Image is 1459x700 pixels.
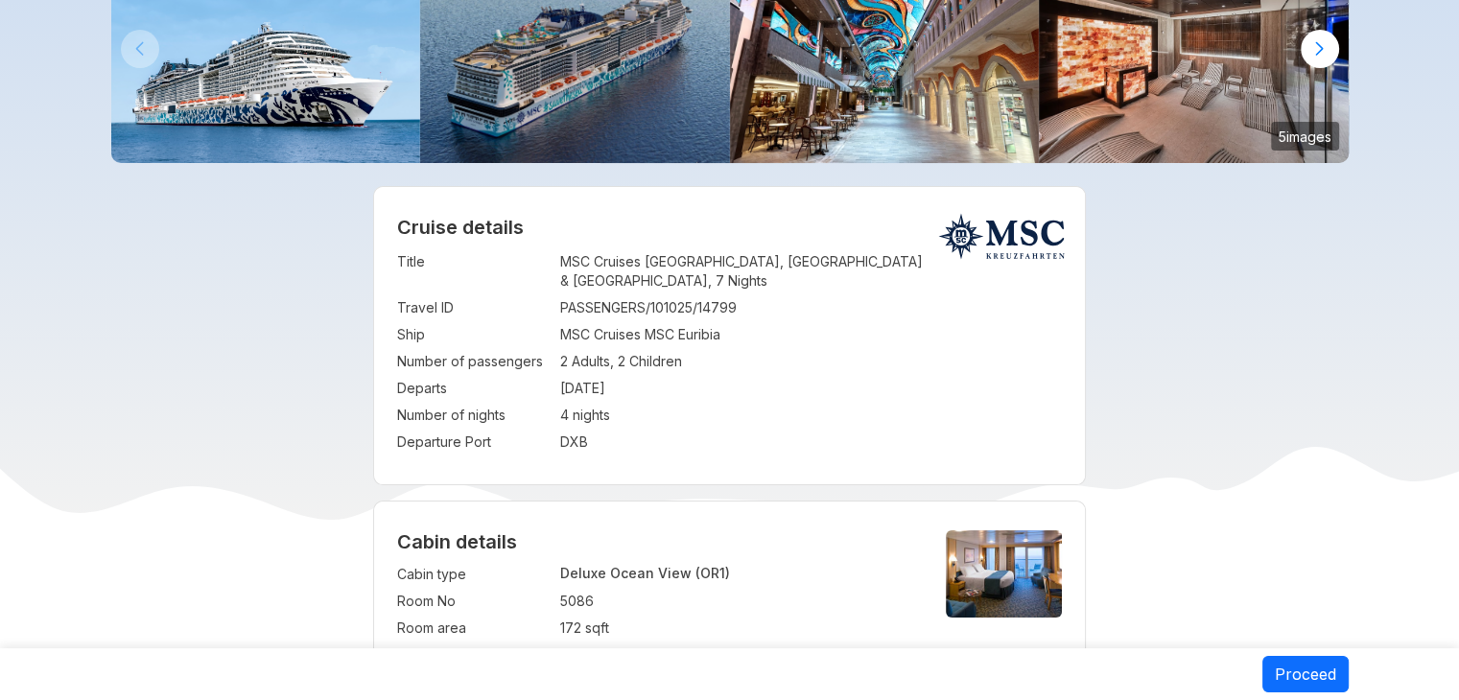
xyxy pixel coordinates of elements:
[560,321,1062,348] td: MSC Cruises MSC Euribia
[551,375,560,402] td: :
[560,375,1062,402] td: [DATE]
[397,561,551,588] td: Cabin type
[560,402,1062,429] td: 4 nights
[560,642,913,668] td: Deck 5
[551,615,560,642] td: :
[560,565,913,581] p: Deluxe Ocean View
[397,216,1062,239] h2: Cruise details
[397,402,551,429] td: Number of nights
[397,294,551,321] td: Travel ID
[397,429,551,455] td: Departure Port
[551,588,560,615] td: :
[397,348,551,375] td: Number of passengers
[551,248,560,294] td: :
[551,642,560,668] td: :
[551,429,560,455] td: :
[695,565,730,581] span: (OR1)
[397,375,551,402] td: Departs
[551,321,560,348] td: :
[551,294,560,321] td: :
[551,348,560,375] td: :
[397,248,551,294] td: Title
[560,429,1062,455] td: DXB
[397,615,551,642] td: Room area
[1262,656,1349,692] button: Proceed
[560,294,1062,321] td: PASSENGERS/101025/14799
[397,642,551,668] td: Deck No
[397,530,1062,553] h4: Cabin details
[1271,122,1339,151] small: 5 images
[397,321,551,348] td: Ship
[551,402,560,429] td: :
[560,248,1062,294] td: MSC Cruises [GEOGRAPHIC_DATA], [GEOGRAPHIC_DATA] & [GEOGRAPHIC_DATA], 7 Nights
[560,588,913,615] td: 5086
[551,561,560,588] td: :
[397,588,551,615] td: Room No
[560,615,913,642] td: 172 sqft
[560,348,1062,375] td: 2 Adults, 2 Children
